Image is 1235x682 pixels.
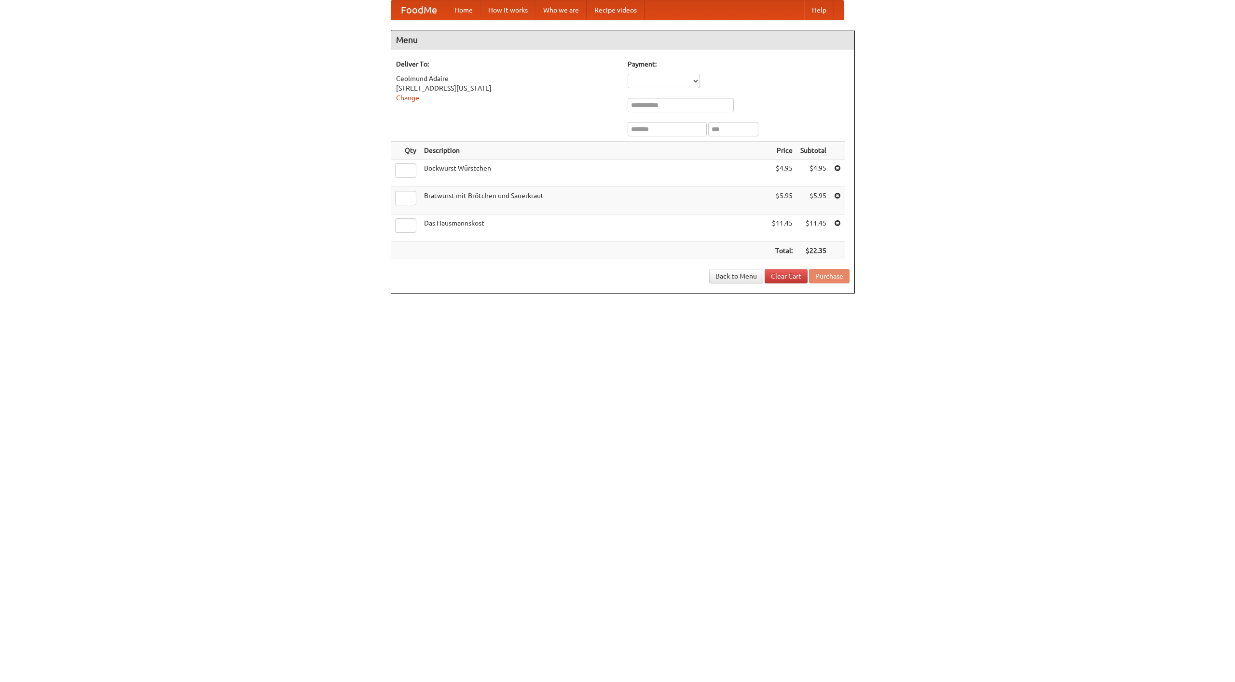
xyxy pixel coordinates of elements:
[796,242,830,260] th: $22.35
[796,214,830,242] td: $11.45
[768,187,796,214] td: $5.95
[396,94,419,102] a: Change
[809,269,850,283] button: Purchase
[765,269,808,283] a: Clear Cart
[420,214,768,242] td: Das Hausmannskost
[768,160,796,187] td: $4.95
[709,269,763,283] a: Back to Menu
[420,160,768,187] td: Bockwurst Würstchen
[768,214,796,242] td: $11.45
[396,74,618,83] div: Ceolmund Adaire
[796,187,830,214] td: $5.95
[628,59,850,69] h5: Payment:
[447,0,480,20] a: Home
[396,83,618,93] div: [STREET_ADDRESS][US_STATE]
[396,59,618,69] h5: Deliver To:
[391,30,854,50] h4: Menu
[587,0,645,20] a: Recipe videos
[391,0,447,20] a: FoodMe
[768,142,796,160] th: Price
[796,160,830,187] td: $4.95
[480,0,535,20] a: How it works
[420,187,768,214] td: Bratwurst mit Brötchen und Sauerkraut
[796,142,830,160] th: Subtotal
[804,0,834,20] a: Help
[535,0,587,20] a: Who we are
[420,142,768,160] th: Description
[768,242,796,260] th: Total:
[391,142,420,160] th: Qty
